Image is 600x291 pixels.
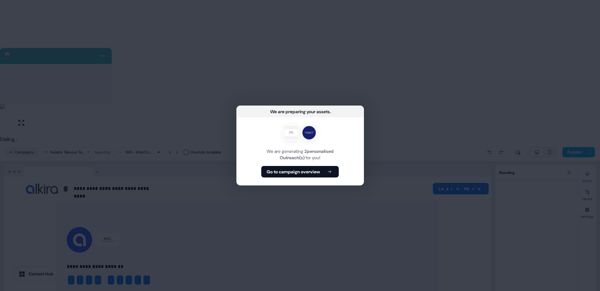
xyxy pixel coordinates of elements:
[280,148,334,161] b: 2 personalised Outreach(s)
[261,166,339,177] button: Go to campaign overview
[267,169,320,175] b: Go to campaign overview
[244,148,356,161] div: We are generating for you!
[330,108,331,115] div: ...
[270,108,330,115] div: We are preparing your assets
